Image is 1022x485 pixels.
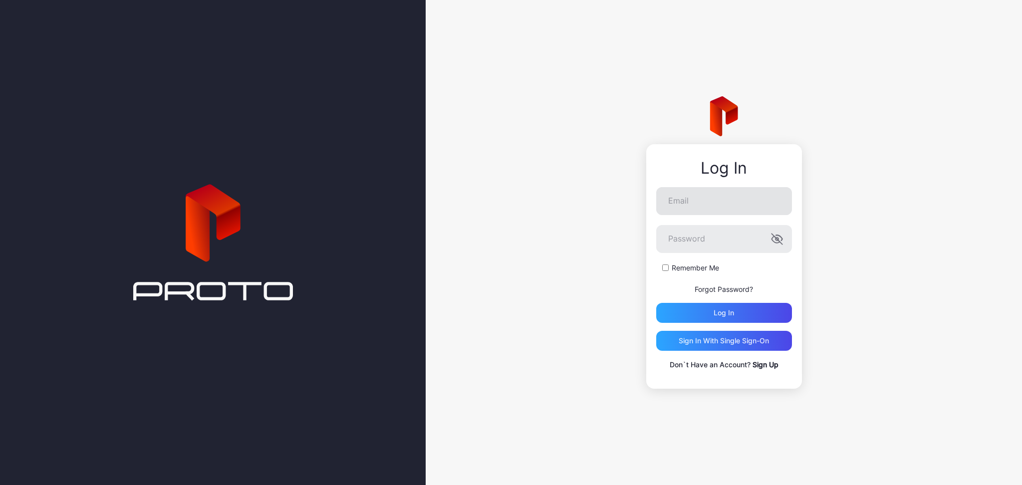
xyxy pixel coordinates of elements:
[695,285,753,293] a: Forgot Password?
[656,187,792,215] input: Email
[753,360,778,369] a: Sign Up
[656,359,792,371] p: Don`t Have an Account?
[714,309,734,317] div: Log in
[672,263,719,273] label: Remember Me
[679,337,769,345] div: Sign in With Single Sign-On
[656,303,792,323] button: Log in
[656,159,792,177] div: Log In
[771,233,783,245] button: Password
[656,225,792,253] input: Password
[656,331,792,351] button: Sign in With Single Sign-On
